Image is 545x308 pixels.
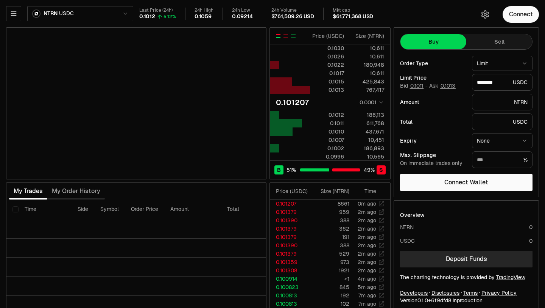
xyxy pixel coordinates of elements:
[287,166,296,174] span: 51 %
[400,160,466,167] div: On immediate trades only
[310,53,344,60] div: 0.1026
[310,145,344,152] div: 0.1002
[12,206,19,212] button: Select all
[529,223,533,231] div: 0
[358,200,376,207] time: 0m ago
[357,98,384,107] button: 0.0001
[195,8,213,13] div: 24h High
[310,119,344,127] div: 0.1011
[221,200,278,219] th: Total
[270,258,311,266] td: 0.101359
[333,8,373,13] div: Mkt cap
[310,153,344,160] div: 0.0996
[358,209,376,215] time: 2m ago
[472,133,533,148] button: None
[270,233,311,241] td: 0.101379
[400,289,428,297] a: Developers
[311,300,350,308] td: 102
[270,283,311,291] td: 0.100823
[311,200,350,208] td: 8661
[311,216,350,225] td: 388
[431,289,459,297] a: Disclosures
[472,94,533,110] div: NTRN
[311,266,350,275] td: 1921
[271,8,314,13] div: 24h Volume
[72,200,94,219] th: Side
[400,138,466,143] div: Expiry
[410,83,424,89] button: 0.1011
[400,34,466,49] button: Buy
[311,233,350,241] td: 191
[33,10,40,17] img: NTRN Logo
[350,61,384,69] div: 180,948
[310,111,344,119] div: 0.1012
[290,33,296,39] button: Show Buy Orders Only
[6,28,266,179] iframe: Financial Chart
[400,152,466,158] div: Max. Slippage
[379,166,383,174] span: S
[400,211,425,219] div: Overview
[400,99,466,105] div: Amount
[350,86,384,94] div: 767,417
[350,145,384,152] div: 186,893
[466,34,532,49] button: Sell
[44,10,58,17] span: NTRN
[270,208,311,216] td: 0.101379
[311,225,350,233] td: 362
[350,153,384,160] div: 10,565
[400,75,466,80] div: Limit Price
[350,78,384,85] div: 425,843
[356,187,376,195] div: Time
[232,8,253,13] div: 24h Low
[350,136,384,144] div: 10,451
[472,56,533,71] button: Limit
[310,128,344,135] div: 0.1010
[275,33,281,39] button: Show Buy and Sell Orders
[472,151,533,168] div: %
[400,119,466,124] div: Total
[94,200,125,219] th: Symbol
[59,10,73,17] span: USDC
[400,61,466,66] div: Order Type
[503,6,539,23] button: Connect
[358,242,376,249] time: 2m ago
[283,33,289,39] button: Show Sell Orders Only
[310,44,344,52] div: 0.1030
[400,223,414,231] div: NTRN
[358,225,376,232] time: 2m ago
[270,216,311,225] td: 0.101390
[318,187,349,195] div: Size ( NTRN )
[139,8,176,13] div: Last Price (24h)
[358,234,376,240] time: 2m ago
[358,275,376,282] time: 4m ago
[270,225,311,233] td: 0.101379
[270,250,311,258] td: 0.101379
[232,13,253,20] div: 0.09214
[496,274,525,281] a: TradingView
[358,267,376,274] time: 2m ago
[400,297,533,304] div: Version 0.1.0 + in production
[358,300,376,307] time: 7m ago
[529,237,533,245] div: 0
[270,266,311,275] td: 0.101308
[358,292,376,299] time: 7m ago
[440,83,456,89] button: 0.1013
[139,13,155,20] div: 0.1012
[310,86,344,94] div: 0.1013
[358,250,376,257] time: 2m ago
[400,174,533,191] button: Connect Wallet
[311,258,350,266] td: 973
[310,69,344,77] div: 0.1017
[270,241,311,250] td: 0.101390
[350,128,384,135] div: 437,671
[400,273,533,281] div: The charting technology is provided by
[472,74,533,91] div: USDC
[270,200,311,208] td: 0.101207
[472,113,533,130] div: USDC
[276,187,311,195] div: Price ( USDC )
[47,184,105,199] button: My Order History
[400,251,533,267] a: Deposit Funds
[125,200,164,219] th: Order Price
[271,13,314,20] div: $761,509.26 USD
[311,208,350,216] td: 959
